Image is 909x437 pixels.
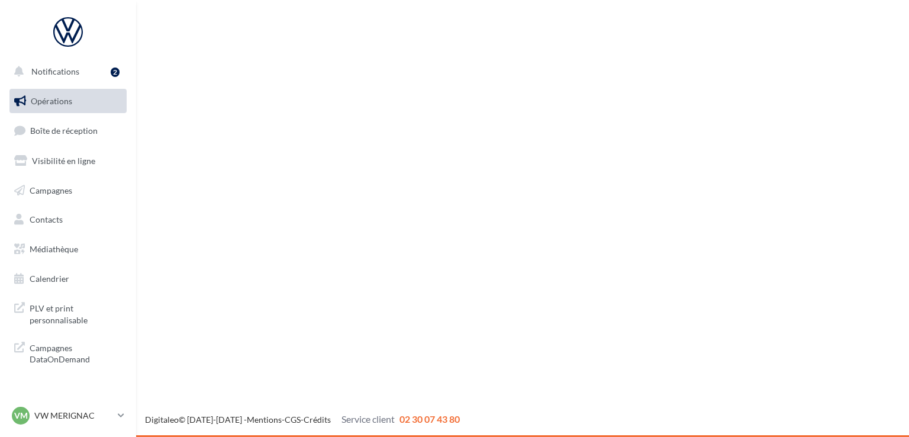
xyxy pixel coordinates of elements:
[30,126,98,136] span: Boîte de réception
[7,149,129,173] a: Visibilité en ligne
[30,300,122,326] span: PLV et print personnalisable
[7,207,129,232] a: Contacts
[7,118,129,143] a: Boîte de réception
[7,237,129,262] a: Médiathèque
[30,185,72,195] span: Campagnes
[7,266,129,291] a: Calendrier
[32,156,95,166] span: Visibilité en ligne
[30,340,122,365] span: Campagnes DataOnDemand
[30,244,78,254] span: Médiathèque
[145,414,460,425] span: © [DATE]-[DATE] - - -
[14,410,28,422] span: VM
[285,414,301,425] a: CGS
[145,414,179,425] a: Digitaleo
[31,66,79,76] span: Notifications
[304,414,331,425] a: Crédits
[30,214,63,224] span: Contacts
[7,178,129,203] a: Campagnes
[34,410,113,422] p: VW MERIGNAC
[9,404,127,427] a: VM VW MERIGNAC
[247,414,282,425] a: Mentions
[30,274,69,284] span: Calendrier
[7,89,129,114] a: Opérations
[7,295,129,330] a: PLV et print personnalisable
[7,59,124,84] button: Notifications 2
[7,335,129,370] a: Campagnes DataOnDemand
[31,96,72,106] span: Opérations
[399,413,460,425] span: 02 30 07 43 80
[341,413,395,425] span: Service client
[111,68,120,77] div: 2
